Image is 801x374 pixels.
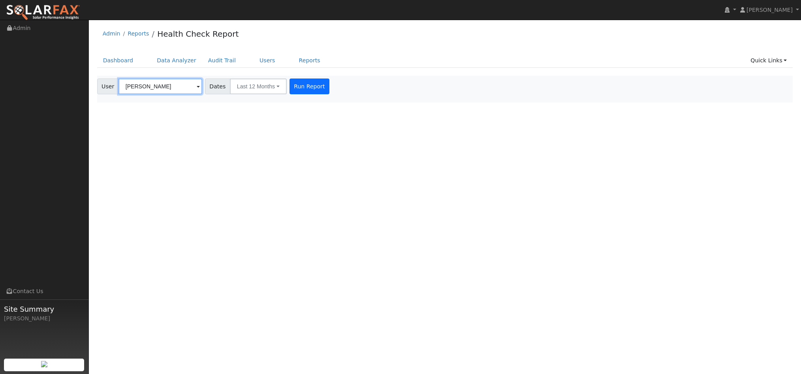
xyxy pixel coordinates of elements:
[97,53,139,68] a: Dashboard
[4,314,85,323] div: [PERSON_NAME]
[293,53,326,68] a: Reports
[151,53,202,68] a: Data Analyzer
[290,79,329,94] button: Run Report
[4,304,85,314] span: Site Summary
[230,79,287,94] button: Last 12 Months
[103,30,120,37] a: Admin
[97,79,119,94] span: User
[746,7,793,13] span: [PERSON_NAME]
[157,29,239,39] a: Health Check Report
[745,53,793,68] a: Quick Links
[202,53,242,68] a: Audit Trail
[205,79,230,94] span: Dates
[41,361,47,367] img: retrieve
[118,79,202,94] input: Select a User
[6,4,80,21] img: SolarFax
[254,53,281,68] a: Users
[128,30,149,37] a: Reports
